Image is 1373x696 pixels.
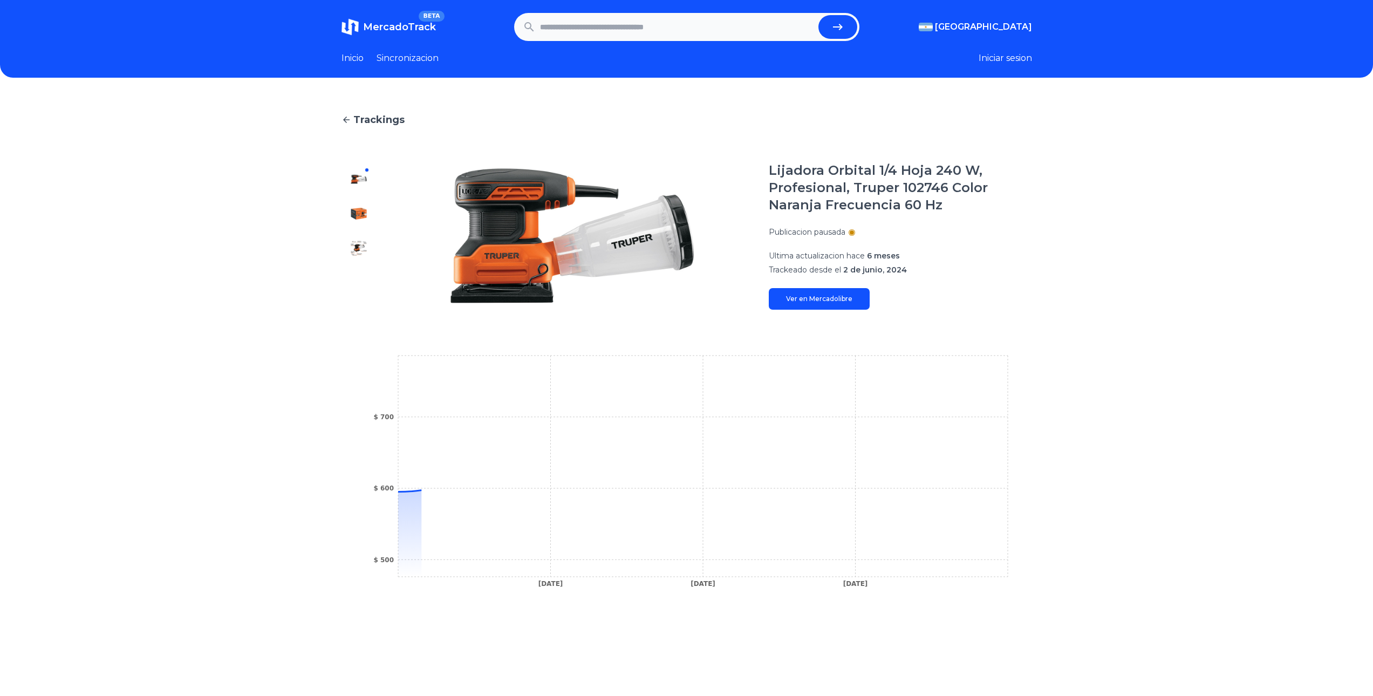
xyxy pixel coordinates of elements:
img: Lijadora Orbital 1/4 Hoja 240 W, Profesional, Truper 102746 Color Naranja Frecuencia 60 Hz [350,205,367,222]
a: Inicio [341,52,364,65]
span: 2 de junio, 2024 [843,265,907,275]
span: [GEOGRAPHIC_DATA] [935,21,1032,33]
tspan: [DATE] [843,580,867,588]
span: Ultima actualizacion hace [769,251,865,261]
h1: Lijadora Orbital 1/4 Hoja 240 W, Profesional, Truper 102746 Color Naranja Frecuencia 60 Hz [769,162,1032,214]
tspan: $ 500 [373,556,394,564]
button: [GEOGRAPHIC_DATA] [919,21,1032,33]
tspan: [DATE] [691,580,715,588]
p: Publicacion pausada [769,227,845,237]
img: Argentina [919,23,933,31]
a: Ver en Mercadolibre [769,288,870,310]
a: MercadoTrackBETA [341,18,436,36]
span: Trackeado desde el [769,265,841,275]
img: Lijadora Orbital 1/4 Hoja 240 W, Profesional, Truper 102746 Color Naranja Frecuencia 60 Hz [350,170,367,188]
tspan: $ 700 [373,413,394,421]
a: Sincronizacion [377,52,439,65]
button: Iniciar sesion [979,52,1032,65]
img: Lijadora Orbital 1/4 Hoja 240 W, Profesional, Truper 102746 Color Naranja Frecuencia 60 Hz [350,240,367,257]
span: 6 meses [867,251,900,261]
span: MercadoTrack [363,21,436,33]
tspan: [DATE] [538,580,563,588]
tspan: $ 600 [373,485,394,492]
span: Trackings [353,112,405,127]
span: BETA [419,11,444,22]
img: Lijadora Orbital 1/4 Hoja 240 W, Profesional, Truper 102746 Color Naranja Frecuencia 60 Hz [398,162,747,310]
a: Trackings [341,112,1032,127]
img: MercadoTrack [341,18,359,36]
